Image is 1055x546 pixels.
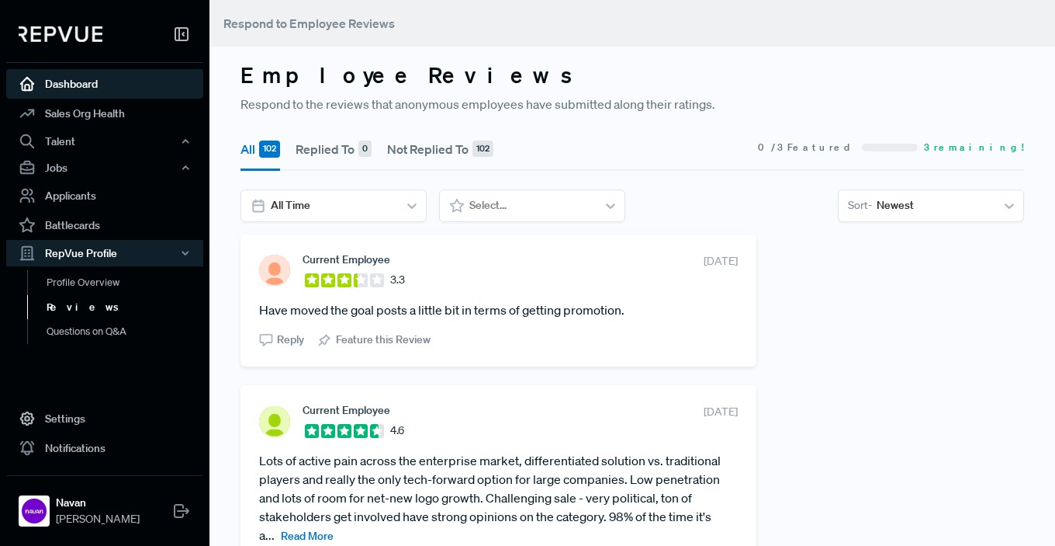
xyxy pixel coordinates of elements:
span: 0 / 3 Featured [758,141,856,155]
button: All 102 [240,127,280,171]
strong: Navan [56,495,140,511]
span: 3 remaining! [924,141,1024,155]
a: Reviews [27,295,224,320]
article: Lots of active pain across the enterprise market, differentiated solution vs. traditional players... [259,451,738,544]
div: 102 [472,141,493,158]
button: Jobs [6,155,203,181]
span: 4.6 [390,423,404,439]
a: Settings [6,404,203,433]
img: Navan [22,499,47,523]
span: Respond to Employee Reviews [223,16,395,31]
a: NavanNavan[PERSON_NAME] [6,475,203,534]
img: RepVue [19,26,102,42]
a: Notifications [6,433,203,463]
p: Respond to the reviews that anonymous employees have submitted along their ratings. [240,95,1024,113]
div: 0 [358,141,372,158]
a: Battlecards [6,210,203,240]
article: Have moved the goal posts a little bit in terms of getting promotion. [259,301,738,319]
a: Sales Org Health [6,99,203,128]
h3: Employee Reviews [240,62,1024,89]
a: Applicants [6,181,203,210]
button: Replied To 0 [296,127,372,171]
a: Questions on Q&A [27,319,224,344]
span: Reply [277,332,304,348]
button: Not Replied To 102 [387,127,493,171]
a: Profile Overview [27,270,224,295]
button: RepVue Profile [6,240,203,266]
a: Dashboard [6,69,203,99]
span: [DATE] [704,404,738,420]
div: 102 [259,141,280,158]
span: Read More [281,529,334,543]
span: Current Employee [303,253,390,266]
span: Feature this Review [336,332,431,348]
span: 3.3 [390,272,405,288]
button: Talent [6,128,203,155]
span: [PERSON_NAME] [56,511,140,527]
span: [DATE] [704,253,738,270]
span: Current Employee [303,404,390,416]
span: Sort - [848,197,872,214]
